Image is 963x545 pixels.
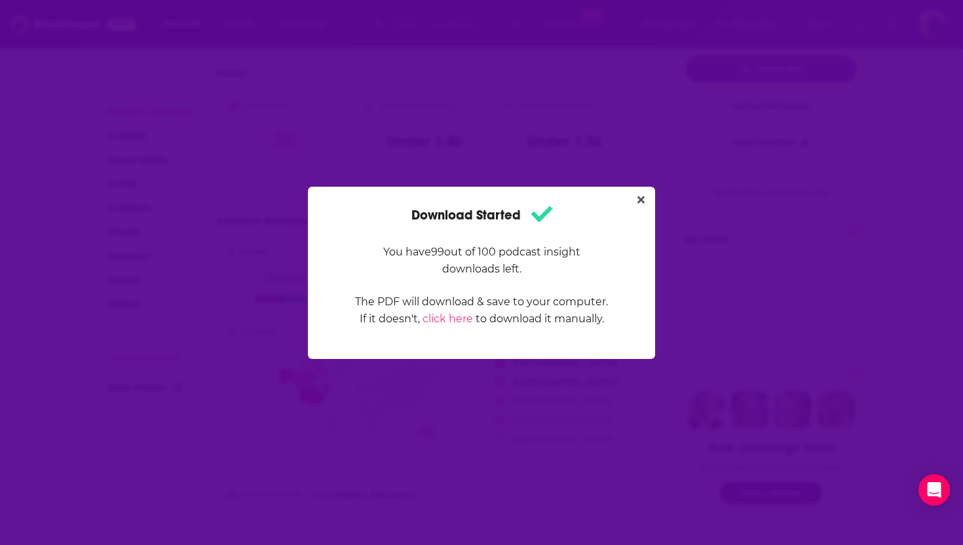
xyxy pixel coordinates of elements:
[411,202,552,228] h1: Download Started
[423,312,473,325] a: click here
[354,293,609,328] p: The PDF will download & save to your computer. If it doesn't, to download it manually.
[918,474,950,506] div: Open Intercom Messenger
[632,192,650,208] button: Close
[354,244,609,278] p: You have 99 out of 100 podcast insight downloads left.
